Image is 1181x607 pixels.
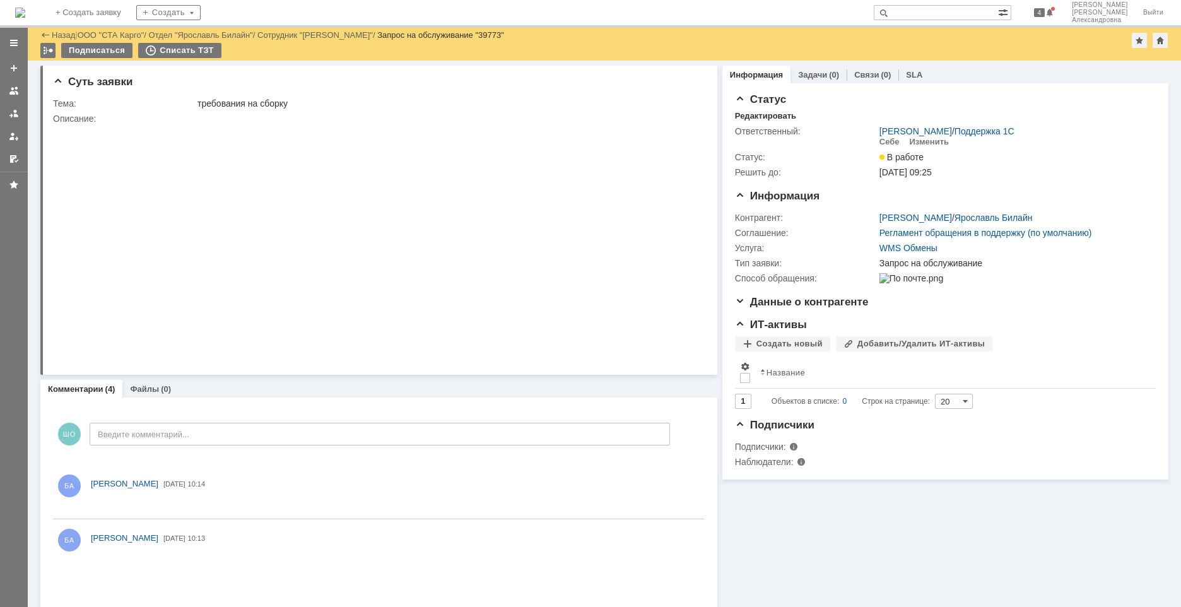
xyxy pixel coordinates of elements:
a: Файлы [130,384,159,394]
a: ООО "СТА Карго" [78,30,144,40]
a: Ярославль Билайн [955,213,1033,223]
a: Поддержка 1С [955,126,1014,136]
div: Название [767,368,805,377]
span: Подписчики [735,419,814,431]
a: Мои заявки [4,126,24,146]
div: Тип заявки: [735,258,877,268]
span: В работе [879,152,924,162]
a: SLA [906,70,922,80]
div: Способ обращения: [735,273,877,283]
div: Сделать домашней страницей [1153,33,1168,48]
a: Регламент обращения в поддержку (по умолчанию) [879,228,1092,238]
a: Назад [52,30,75,40]
div: Подписчики: [735,442,862,452]
div: / [78,30,149,40]
span: [PERSON_NAME] [91,533,158,543]
div: Соглашение: [735,228,877,238]
a: Заявки в моей ответственности [4,103,24,124]
th: Название [755,357,1146,389]
div: Создать [136,5,201,20]
div: / [257,30,377,40]
span: [PERSON_NAME] [1072,1,1128,9]
span: Объектов в списке: [772,397,839,406]
span: [PERSON_NAME] [1072,9,1128,16]
div: (0) [881,70,891,80]
span: ШО [58,423,81,445]
a: Комментарии [48,384,103,394]
div: Тема: [53,98,195,109]
a: [PERSON_NAME] [91,532,158,545]
span: Александровна [1072,16,1128,24]
span: 10:14 [188,480,206,488]
div: Добавить в избранное [1132,33,1147,48]
span: Статус [735,93,786,105]
div: / [149,30,258,40]
div: Запрос на обслуживание "39773" [377,30,504,40]
a: Сотрудник "[PERSON_NAME]" [257,30,373,40]
a: Отдел "Ярославль Билайн" [149,30,253,40]
div: Решить до: [735,167,877,177]
a: [PERSON_NAME] [879,126,952,136]
div: Запрос на обслуживание [879,258,1149,268]
span: [DATE] [163,480,185,488]
div: (0) [161,384,171,394]
div: Описание: [53,114,700,124]
a: WMS Обмены [879,243,937,253]
div: | [75,30,77,39]
span: 4 [1034,8,1045,17]
div: Наблюдатели: [735,457,862,467]
div: / [879,213,1033,223]
div: требования на сборку [197,98,698,109]
span: ИТ-активы [735,319,807,331]
a: Мои согласования [4,149,24,169]
span: 10:13 [188,534,206,542]
span: Настройки [740,362,750,372]
span: Расширенный поиск [998,6,1011,18]
span: [PERSON_NAME] [91,479,158,488]
div: Изменить [910,137,949,147]
a: Перейти на домашнюю страницу [15,8,25,18]
div: 0 [843,394,847,409]
div: (4) [105,384,115,394]
span: Информация [735,190,820,202]
img: logo [15,8,25,18]
a: [PERSON_NAME] [879,213,952,223]
span: [DATE] 09:25 [879,167,932,177]
img: По почте.png [879,273,943,283]
a: Связи [854,70,879,80]
div: (0) [829,70,839,80]
a: Информация [730,70,783,80]
div: / [879,126,1014,136]
a: [PERSON_NAME] [91,478,158,490]
i: Строк на странице: [772,394,930,409]
span: Суть заявки [53,76,132,88]
span: Данные о контрагенте [735,296,869,308]
div: Себе [879,137,900,147]
a: Задачи [798,70,827,80]
a: Заявки на командах [4,81,24,101]
div: Ответственный: [735,126,877,136]
div: Статус: [735,152,877,162]
span: [DATE] [163,534,185,542]
div: Услуга: [735,243,877,253]
div: Работа с массовостью [40,43,56,58]
div: Редактировать [735,111,796,121]
a: Создать заявку [4,58,24,78]
div: Контрагент: [735,213,877,223]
